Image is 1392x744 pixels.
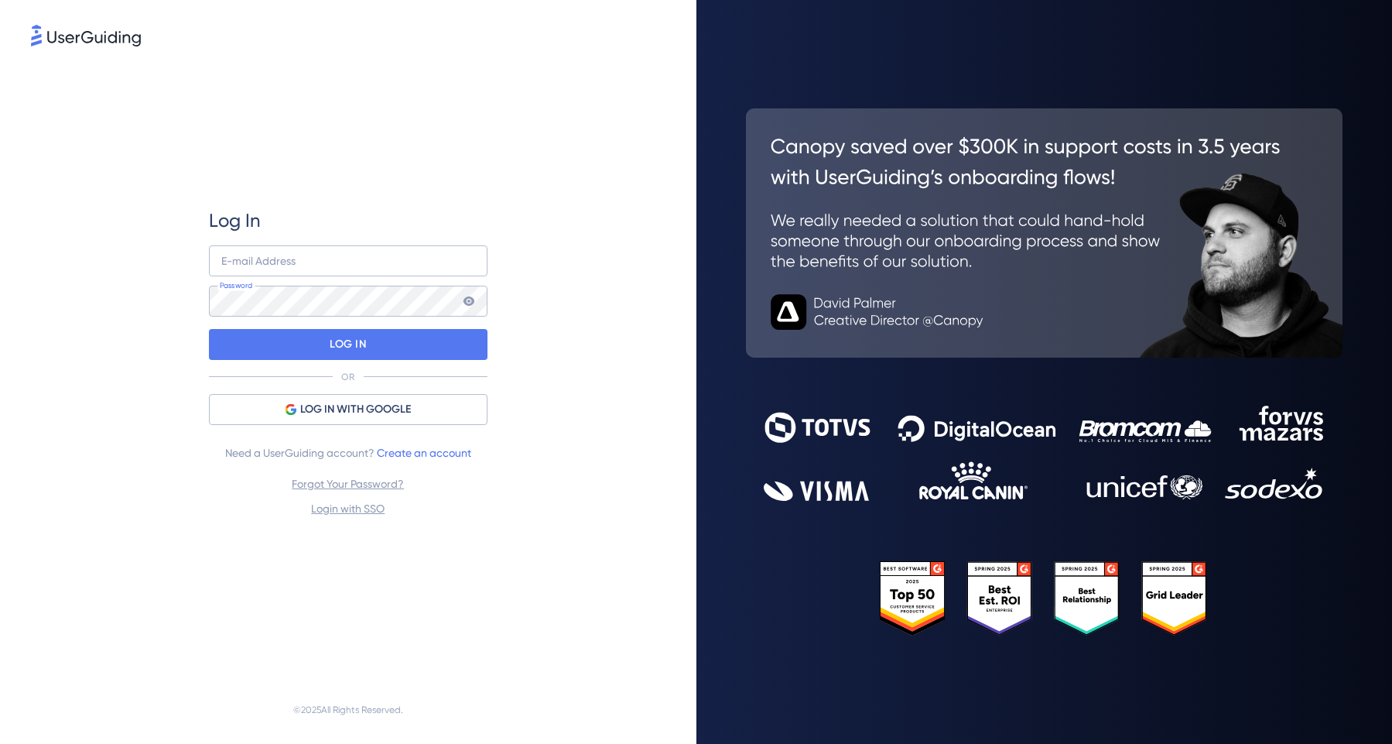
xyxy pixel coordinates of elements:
img: 25303e33045975176eb484905ab012ff.svg [880,561,1208,636]
span: © 2025 All Rights Reserved. [293,701,403,719]
p: OR [341,371,354,383]
span: Log In [209,208,261,233]
a: Forgot Your Password? [292,478,404,490]
img: 9302ce2ac39453076f5bc0f2f2ca889b.svg [764,406,1325,502]
a: Login with SSO [311,502,385,515]
input: example@company.com [209,245,487,276]
span: LOG IN WITH GOOGLE [300,400,411,419]
img: 26c0aa7c25a843aed4baddd2b5e0fa68.svg [746,108,1343,358]
img: 8faab4ba6bc7696a72372aa768b0286c.svg [31,25,141,46]
p: LOG IN [330,332,366,357]
a: Create an account [377,447,471,459]
span: Need a UserGuiding account? [225,444,471,462]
